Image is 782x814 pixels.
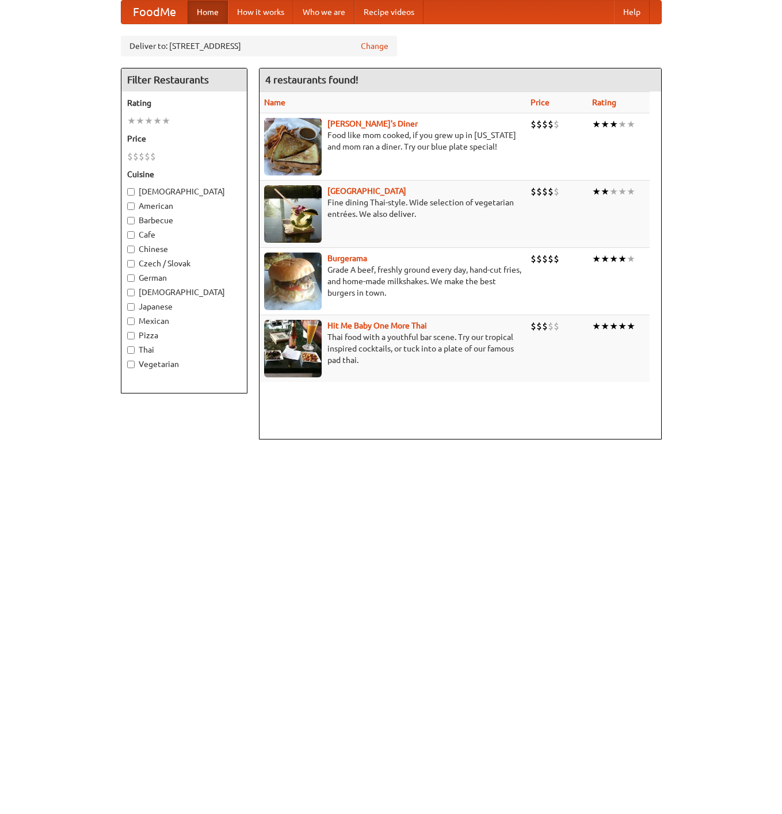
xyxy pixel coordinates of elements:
[264,98,285,107] a: Name
[548,185,554,198] li: $
[618,185,627,198] li: ★
[127,260,135,267] input: Czech / Slovak
[188,1,228,24] a: Home
[127,258,241,269] label: Czech / Slovak
[554,118,559,131] li: $
[121,1,188,24] a: FoodMe
[127,358,241,370] label: Vegetarian
[127,303,135,311] input: Japanese
[601,253,609,265] li: ★
[144,150,150,163] li: $
[127,150,133,163] li: $
[127,114,136,127] li: ★
[127,286,241,298] label: [DEMOGRAPHIC_DATA]
[554,320,559,333] li: $
[153,114,162,127] li: ★
[127,229,241,240] label: Cafe
[127,361,135,368] input: Vegetarian
[127,169,241,180] h5: Cuisine
[536,320,542,333] li: $
[531,98,550,107] a: Price
[264,197,522,220] p: Fine dining Thai-style. Wide selection of vegetarian entrées. We also deliver.
[554,253,559,265] li: $
[354,1,424,24] a: Recipe videos
[127,243,241,255] label: Chinese
[127,315,241,327] label: Mexican
[536,118,542,131] li: $
[327,254,367,263] a: Burgerama
[609,118,618,131] li: ★
[536,253,542,265] li: $
[592,118,601,131] li: ★
[127,246,135,253] input: Chinese
[609,185,618,198] li: ★
[554,185,559,198] li: $
[531,185,536,198] li: $
[548,118,554,131] li: $
[127,188,135,196] input: [DEMOGRAPHIC_DATA]
[327,321,427,330] a: Hit Me Baby One More Thai
[264,118,322,175] img: sallys.jpg
[531,253,536,265] li: $
[127,97,241,109] h5: Rating
[293,1,354,24] a: Who we are
[536,185,542,198] li: $
[531,118,536,131] li: $
[592,185,601,198] li: ★
[127,330,241,341] label: Pizza
[548,320,554,333] li: $
[592,253,601,265] li: ★
[627,185,635,198] li: ★
[601,320,609,333] li: ★
[127,231,135,239] input: Cafe
[627,253,635,265] li: ★
[127,217,135,224] input: Barbecue
[136,114,144,127] li: ★
[264,320,322,377] img: babythai.jpg
[542,320,548,333] li: $
[264,129,522,152] p: Food like mom cooked, if you grew up in [US_STATE] and mom ran a diner. Try our blue plate special!
[127,332,135,339] input: Pizza
[542,118,548,131] li: $
[150,150,156,163] li: $
[531,320,536,333] li: $
[361,40,388,52] a: Change
[127,200,241,212] label: American
[127,274,135,282] input: German
[609,320,618,333] li: ★
[614,1,650,24] a: Help
[127,318,135,325] input: Mexican
[627,320,635,333] li: ★
[548,253,554,265] li: $
[542,253,548,265] li: $
[264,185,322,243] img: satay.jpg
[592,98,616,107] a: Rating
[592,320,601,333] li: ★
[228,1,293,24] a: How it works
[121,36,397,56] div: Deliver to: [STREET_ADDRESS]
[327,119,418,128] a: [PERSON_NAME]'s Diner
[144,114,153,127] li: ★
[127,301,241,312] label: Japanese
[127,215,241,226] label: Barbecue
[127,133,241,144] h5: Price
[542,185,548,198] li: $
[609,253,618,265] li: ★
[627,118,635,131] li: ★
[133,150,139,163] li: $
[127,186,241,197] label: [DEMOGRAPHIC_DATA]
[618,118,627,131] li: ★
[264,331,522,366] p: Thai food with a youthful bar scene. Try our tropical inspired cocktails, or tuck into a plate of...
[327,186,406,196] a: [GEOGRAPHIC_DATA]
[265,74,358,85] ng-pluralize: 4 restaurants found!
[162,114,170,127] li: ★
[601,118,609,131] li: ★
[127,272,241,284] label: German
[127,344,241,356] label: Thai
[264,253,322,310] img: burgerama.jpg
[127,202,135,210] input: American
